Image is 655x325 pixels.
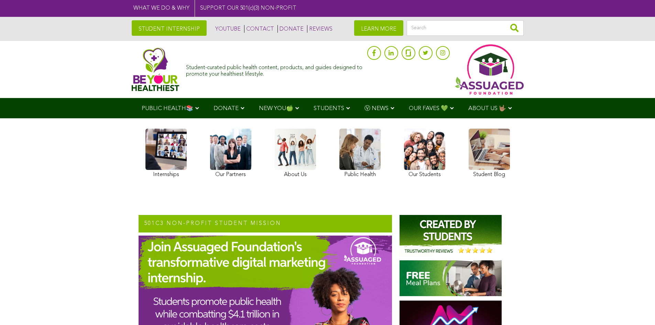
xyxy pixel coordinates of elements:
span: Ⓥ NEWS [364,106,389,111]
img: Homepage-Free-Meal-Plans-Assuaged [400,260,502,296]
a: DONATE [277,25,304,33]
a: CONTACT [244,25,274,33]
img: glassdoor [406,50,411,56]
iframe: Chat Widget [621,292,655,325]
img: Assuaged-Foundation-Student-Internship-Opportunity-Reviews-Mission-GIPHY-2 [400,215,502,256]
a: LEARN MORE [354,20,403,36]
div: Navigation Menu [132,98,524,118]
h2: 501c3 NON-PROFIT STUDENT MISSION [139,215,392,233]
a: YOUTUBE [214,25,241,33]
img: Assuaged App [455,44,524,95]
span: OUR FAVES 💚 [409,106,448,111]
a: STUDENT INTERNSHIP [132,20,207,36]
img: Assuaged [132,47,179,91]
span: DONATE [214,106,239,111]
span: ABOUT US 🤟🏽 [468,106,506,111]
input: Search [407,20,524,36]
span: PUBLIC HEALTH📚 [142,106,193,111]
a: REVIEWS [307,25,332,33]
span: NEW YOU🍏 [259,106,293,111]
div: Student-curated public health content, products, and guides designed to promote your healthiest l... [186,61,363,78]
span: STUDENTS [314,106,344,111]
